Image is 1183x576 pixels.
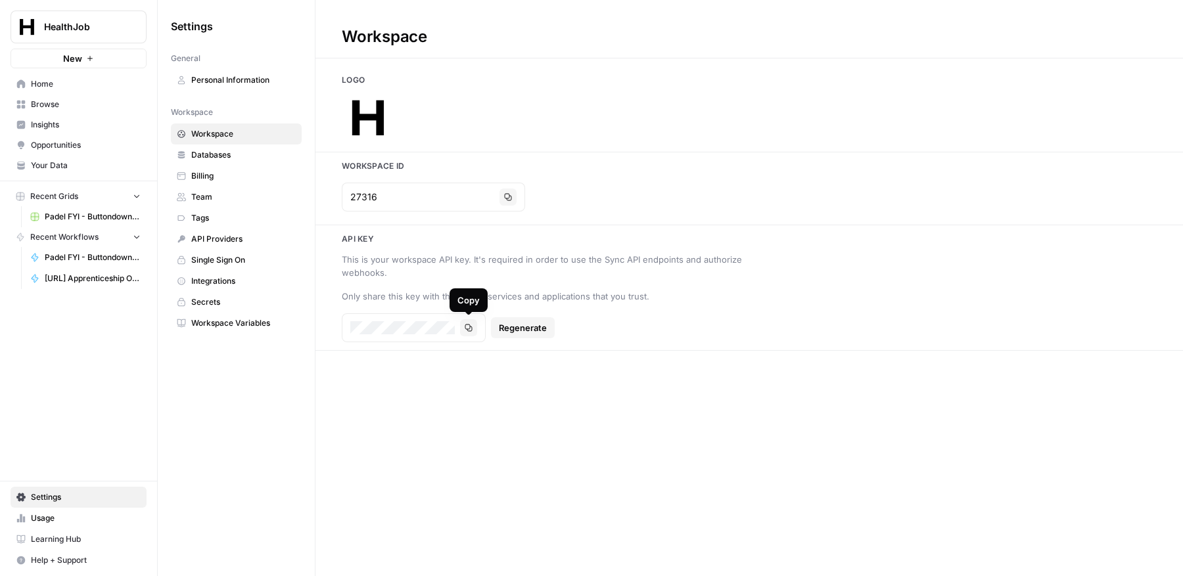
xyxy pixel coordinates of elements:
[315,160,1183,172] h3: Workspace Id
[24,268,147,289] a: [URL] Apprenticeship Output Rewrite
[457,294,480,307] div: Copy
[191,149,296,161] span: Databases
[171,18,213,34] span: Settings
[191,170,296,182] span: Billing
[63,52,82,65] span: New
[30,231,99,243] span: Recent Workflows
[315,26,453,47] div: Workspace
[171,123,302,144] a: Workspace
[11,135,147,156] a: Opportunities
[171,313,302,334] a: Workspace Variables
[11,550,147,571] button: Help + Support
[171,106,213,118] span: Workspace
[342,91,394,144] img: Company Logo
[30,190,78,202] span: Recent Grids
[45,211,141,223] span: Padel FYI - Buttondown -Newsletter Generation Grid
[11,74,147,95] a: Home
[11,529,147,550] a: Learning Hub
[171,70,302,91] a: Personal Information
[315,74,1183,86] h3: Logo
[31,78,141,90] span: Home
[191,317,296,329] span: Workspace Variables
[11,227,147,247] button: Recent Workflows
[31,160,141,171] span: Your Data
[11,487,147,508] a: Settings
[171,144,302,166] a: Databases
[191,233,296,245] span: API Providers
[171,229,302,250] a: API Providers
[11,94,147,115] a: Browse
[171,292,302,313] a: Secrets
[171,271,302,292] a: Integrations
[171,250,302,271] a: Single Sign On
[24,206,147,227] a: Padel FYI - Buttondown -Newsletter Generation Grid
[11,11,147,43] button: Workspace: HealthJob
[11,187,147,206] button: Recent Grids
[191,74,296,86] span: Personal Information
[45,273,141,284] span: [URL] Apprenticeship Output Rewrite
[31,491,141,503] span: Settings
[171,166,302,187] a: Billing
[191,275,296,287] span: Integrations
[31,533,141,545] span: Learning Hub
[11,114,147,135] a: Insights
[31,512,141,524] span: Usage
[171,53,200,64] span: General
[45,252,141,263] span: Padel FYI - Buttondown -Newsletter Generation
[315,233,1183,245] h3: Api key
[191,128,296,140] span: Workspace
[191,254,296,266] span: Single Sign On
[44,20,124,33] span: HealthJob
[31,139,141,151] span: Opportunities
[31,99,141,110] span: Browse
[24,247,147,268] a: Padel FYI - Buttondown -Newsletter Generation
[11,155,147,176] a: Your Data
[171,208,302,229] a: Tags
[191,212,296,224] span: Tags
[171,187,302,208] a: Team
[342,290,749,303] div: Only share this key with third-party services and applications that you trust.
[491,317,555,338] button: Regenerate
[191,296,296,308] span: Secrets
[191,191,296,203] span: Team
[499,321,547,334] span: Regenerate
[342,253,749,279] div: This is your workspace API key. It's required in order to use the Sync API endpoints and authoriz...
[11,508,147,529] a: Usage
[31,119,141,131] span: Insights
[31,554,141,566] span: Help + Support
[11,49,147,68] button: New
[15,15,39,39] img: HealthJob Logo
